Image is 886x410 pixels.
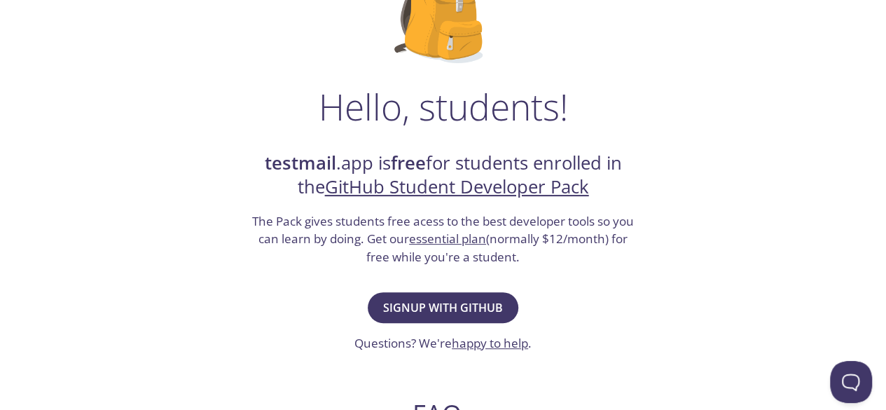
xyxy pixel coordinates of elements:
[830,361,872,403] iframe: Help Scout Beacon - Open
[251,151,636,200] h2: .app is for students enrolled in the
[409,231,486,247] a: essential plan
[383,298,503,317] span: Signup with GitHub
[265,151,336,175] strong: testmail
[325,175,589,199] a: GitHub Student Developer Pack
[319,86,568,128] h1: Hello, students!
[368,292,518,323] button: Signup with GitHub
[391,151,426,175] strong: free
[251,212,636,266] h3: The Pack gives students free acess to the best developer tools so you can learn by doing. Get our...
[452,335,528,351] a: happy to help
[354,334,532,353] h3: Questions? We're .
